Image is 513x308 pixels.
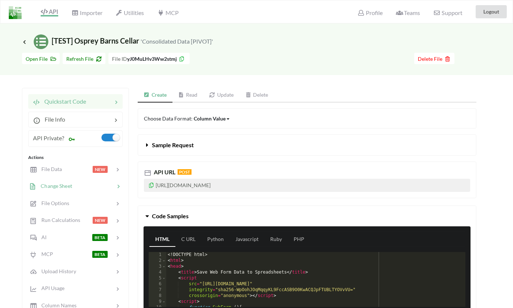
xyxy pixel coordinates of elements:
span: API Private? [33,134,64,141]
span: POST [178,169,192,175]
div: Actions [28,154,123,161]
a: Delete [239,88,274,103]
span: Change Sheet [36,183,72,189]
span: Open File [26,56,56,62]
a: Ruby [264,232,288,247]
div: 7 [149,287,166,293]
div: 2 [149,258,166,264]
div: 5 [149,275,166,281]
span: MCP [157,9,178,16]
span: Quickstart Code [40,98,86,105]
b: yJ0MuLHv3Ww2stmj [127,56,177,62]
p: [URL][DOMAIN_NAME] [144,179,470,192]
div: 3 [149,264,166,270]
span: File ID [112,56,127,62]
span: Run Calculations [37,217,80,223]
a: C URL [175,232,201,247]
button: Delete File [414,53,454,64]
span: NEW [93,217,108,224]
a: PHP [288,232,310,247]
a: Update [203,88,239,103]
button: Code Samples [138,206,476,226]
span: File Options [37,200,69,206]
a: Python [201,232,230,247]
span: Profile [357,9,382,16]
div: 8 [149,293,166,299]
div: 4 [149,270,166,275]
a: HTML [149,232,175,247]
button: Open File [22,53,60,64]
span: AI [37,234,47,240]
img: LogoIcon.png [9,6,22,19]
span: NEW [93,166,108,173]
img: /static/media/sheets.7a1b7961.svg [34,34,48,49]
span: API URL [152,168,175,175]
span: API Usage [37,285,64,291]
div: 1 [149,252,166,258]
button: Refresh File [63,53,105,64]
span: [TEST] Osprey Barns Cellar [22,36,213,45]
span: File Info [40,116,65,123]
span: Teams [396,9,420,16]
span: MCP [37,251,53,257]
div: Column Value [194,115,226,122]
span: Choose Data Format: [144,115,230,122]
span: Refresh File [66,56,102,62]
span: File Data [37,166,62,172]
span: Support [433,10,462,16]
span: BETA [92,234,108,241]
button: Logout [476,5,507,18]
span: API [41,8,58,15]
span: Sample Request [152,141,194,148]
button: Sample Request [138,135,476,155]
div: 6 [149,281,166,287]
span: BETA [92,251,108,258]
div: 9 [149,299,166,305]
span: Upload History [37,268,76,274]
span: Importer [71,9,102,16]
small: 'Consolidated Data [PIVOT]' [141,38,213,45]
a: Create [138,88,172,103]
span: Utilities [116,9,144,16]
a: Javascript [230,232,264,247]
a: Read [172,88,204,103]
span: Code Samples [152,212,189,219]
span: Delete File [418,56,451,62]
